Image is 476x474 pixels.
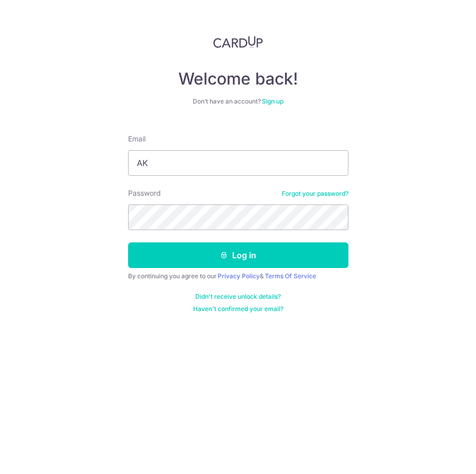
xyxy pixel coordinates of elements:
[128,69,348,89] h4: Welcome back!
[128,242,348,268] button: Log in
[265,272,316,280] a: Terms Of Service
[128,188,161,198] label: Password
[128,134,146,144] label: Email
[193,305,283,313] a: Haven't confirmed your email?
[213,36,263,48] img: CardUp Logo
[128,150,348,176] input: Enter your Email
[262,97,283,105] a: Sign up
[218,272,260,280] a: Privacy Policy
[282,190,348,198] a: Forgot your password?
[195,293,281,301] a: Didn't receive unlock details?
[128,272,348,280] div: By continuing you agree to our &
[128,97,348,106] div: Don’t have an account?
